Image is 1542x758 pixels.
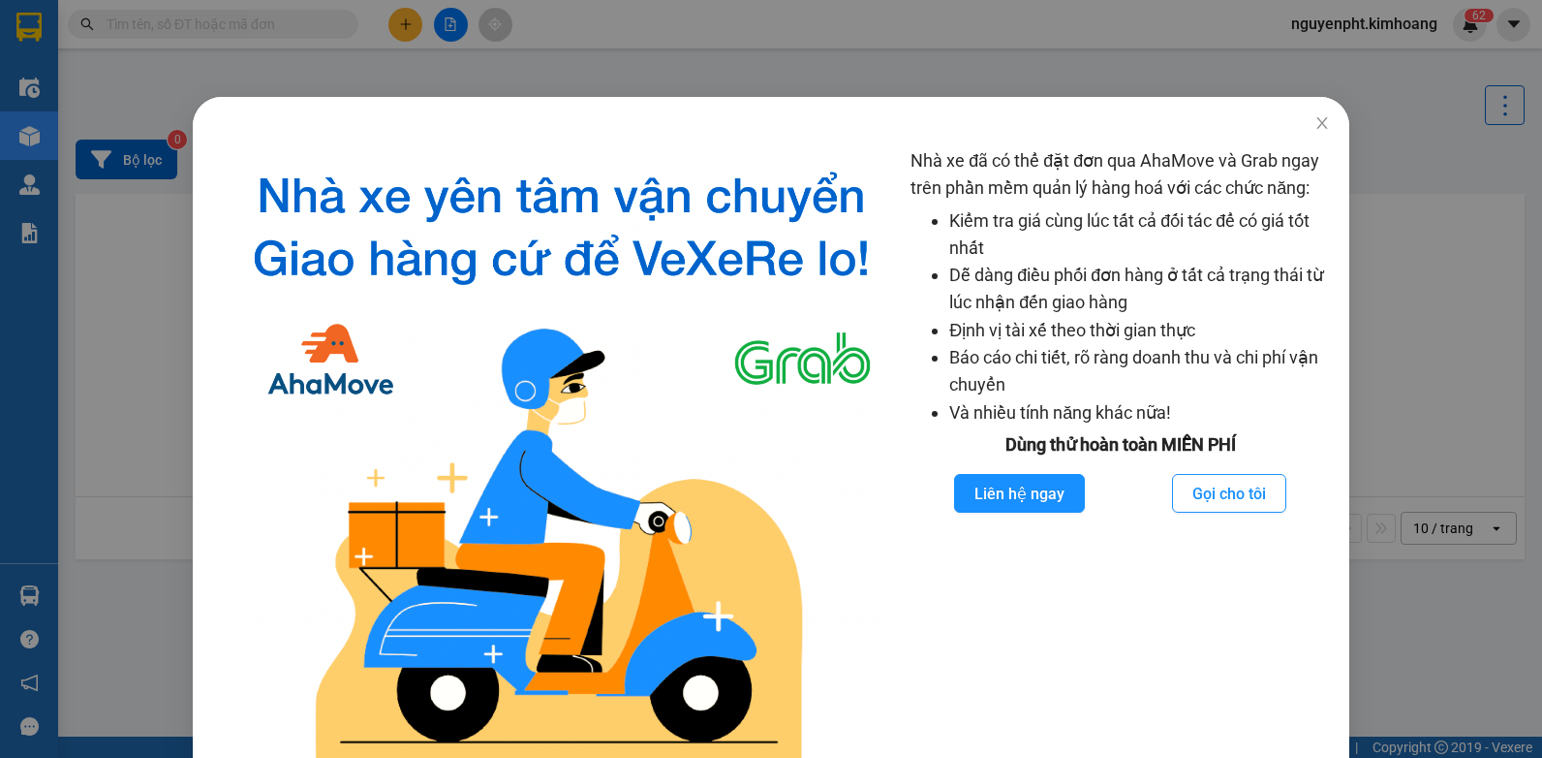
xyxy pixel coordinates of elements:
span: Gọi cho tôi [1192,482,1266,506]
li: Dễ dàng điều phối đơn hàng ở tất cả trạng thái từ lúc nhận đến giao hàng [949,262,1330,317]
button: Liên hệ ngay [954,474,1085,513]
span: Liên hệ ngay [974,482,1064,506]
li: Định vị tài xế theo thời gian thực [949,317,1330,344]
div: Dùng thử hoàn toàn MIỄN PHÍ [910,431,1330,458]
li: Và nhiều tính năng khác nữa! [949,399,1330,426]
span: close [1314,115,1330,131]
li: Báo cáo chi tiết, rõ ràng doanh thu và chi phí vận chuyển [949,344,1330,399]
li: Kiểm tra giá cùng lúc tất cả đối tác để có giá tốt nhất [949,207,1330,263]
button: Close [1295,97,1349,151]
button: Gọi cho tôi [1172,474,1286,513]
